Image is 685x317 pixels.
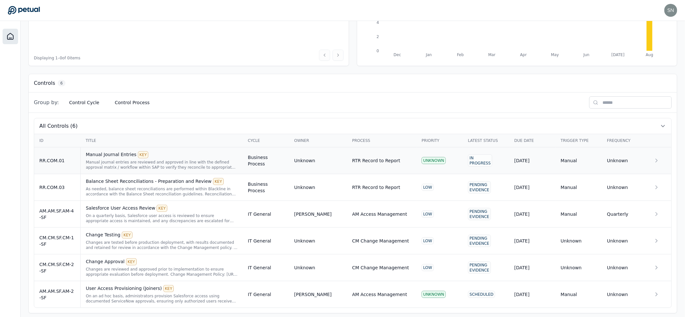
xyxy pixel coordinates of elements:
[394,53,401,57] tspan: Dec
[39,234,75,247] div: CM.CM.SF.CM-1-SF
[243,147,289,174] td: Business Process
[352,291,407,298] div: AM Access Management
[39,208,75,221] div: AM.AM.SF.AM-4-SF
[34,99,59,106] span: Group by:
[514,211,551,217] div: [DATE]
[352,211,407,217] div: AM Access Management
[422,237,434,244] div: LOW
[86,232,238,239] div: Change Testing
[352,264,409,271] div: CM Change Management
[352,184,400,191] div: RTR Record to Report
[157,205,167,212] div: KEY
[58,80,65,86] span: 6
[468,181,491,193] div: Pending Evidence
[294,264,315,271] div: Unknown
[468,154,492,167] div: In Progress
[457,53,464,57] tspan: Feb
[602,201,648,228] td: Quarterly
[422,138,458,143] div: Priority
[34,55,80,61] span: Displaying 1– 0 of 0 items
[86,151,238,158] div: Manual Journal Entries
[34,118,671,134] button: All Controls (6)
[110,97,155,108] button: Control Process
[122,232,132,239] div: KEY
[64,97,104,108] button: Control Cycle
[86,293,238,304] div: On an ad hoc basis, administrators provision Salesforce access using documented ServiceNow approv...
[488,53,496,57] tspan: Mar
[422,211,434,218] div: LOW
[468,291,495,298] div: Scheduled
[8,6,40,15] a: Go to Dashboard
[422,291,446,298] div: UNKNOWN
[556,174,602,201] td: Manual
[163,285,174,292] div: KEY
[352,238,409,244] div: CM Change Management
[520,53,527,57] tspan: Apr
[86,240,238,250] div: Changes are tested before production deployment, with results documented and retained for review ...
[514,184,551,191] div: [DATE]
[377,20,379,25] tspan: 4
[583,53,590,57] tspan: Jun
[39,184,75,191] div: RR.COM.03
[294,211,332,217] div: [PERSON_NAME]
[556,201,602,228] td: Manual
[602,174,648,201] td: Unknown
[39,138,75,143] div: ID
[514,264,551,271] div: [DATE]
[138,151,149,158] div: KEY
[243,174,289,201] td: Business Process
[39,122,78,130] span: All Controls (6)
[86,267,238,277] div: Changes are reviewed and approved prior to implementation to ensure appropriate evaluation before...
[86,160,238,170] div: Manual journal entries are reviewed and approved in line with the defined approval matrix / workf...
[556,147,602,174] td: Manual
[468,235,491,247] div: Pending Evidence
[664,4,677,17] img: snir+arm@petual.ai
[319,50,330,61] button: Previous
[213,178,224,185] div: KEY
[514,238,551,244] div: [DATE]
[294,138,342,143] div: Owner
[39,261,75,274] div: CM.CM.SF.CM-2-SF
[602,281,648,308] td: Unknown
[602,254,648,281] td: Unknown
[294,157,315,164] div: Unknown
[243,228,289,254] td: IT General
[86,205,238,212] div: Salesforce User Access Review
[86,138,238,143] div: Title
[294,291,332,298] div: [PERSON_NAME]
[551,53,559,57] tspan: May
[243,281,289,308] td: IT General
[468,138,504,143] div: Latest Status
[248,138,284,143] div: Cycle
[607,138,643,143] div: Frequency
[426,53,432,57] tspan: Jan
[556,228,602,254] td: Unknown
[468,262,491,274] div: Pending Evidence
[602,228,648,254] td: Unknown
[377,49,379,53] tspan: 0
[612,53,624,57] tspan: [DATE]
[352,157,400,164] div: RTR Record to Report
[514,291,551,298] div: [DATE]
[333,50,344,61] button: Next
[86,258,238,265] div: Change Approval
[86,285,238,292] div: User Access Provisioning (Joiners)
[86,178,238,185] div: Balance Sheet Reconciliations - Preparation and Review
[294,184,315,191] div: Unknown
[556,281,602,308] td: Manual
[352,138,412,143] div: Process
[646,53,653,57] tspan: Aug
[422,184,434,191] div: LOW
[86,213,238,223] div: On a quarterly basis, Salesforce user access is reviewed to ensure appropriate access is maintain...
[86,186,238,197] div: As needed, balance sheet reconciliations are performed within Blackline in accordance with the Ba...
[422,157,446,164] div: UNKNOWN
[377,35,379,39] tspan: 2
[514,157,551,164] div: [DATE]
[602,147,648,174] td: Unknown
[3,29,18,44] a: Dashboard
[294,238,315,244] div: Unknown
[34,79,55,87] h3: Controls
[556,254,602,281] td: Unknown
[514,138,551,143] div: Due Date
[39,157,75,164] div: RR.COM.01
